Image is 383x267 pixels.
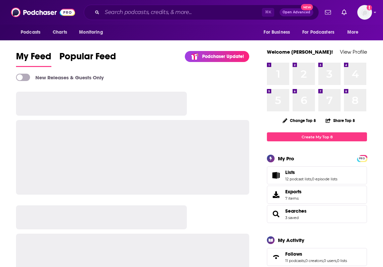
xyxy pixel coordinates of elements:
a: My Feed [16,51,51,67]
span: , [305,258,305,263]
span: Podcasts [21,28,40,37]
span: Charts [53,28,67,37]
button: open menu [259,26,298,39]
a: 0 creators [305,258,323,263]
div: My Activity [278,237,304,243]
span: Follows [267,248,367,266]
span: My Feed [16,51,51,66]
button: Share Top 8 [325,114,355,127]
span: Exports [269,190,283,199]
img: User Profile [357,5,372,20]
a: Show notifications dropdown [339,7,349,18]
div: My Pro [278,155,294,162]
button: Change Top 8 [279,116,320,125]
a: Welcome [PERSON_NAME]! [267,49,333,55]
button: open menu [16,26,49,39]
p: Podchaser Update! [202,54,244,59]
a: Follows [285,251,347,257]
button: Show profile menu [357,5,372,20]
a: Create My Top 8 [267,132,367,141]
span: More [347,28,359,37]
span: 7 items [285,196,302,201]
input: Search podcasts, credits, & more... [102,7,262,18]
a: New Releases & Guests Only [16,74,104,81]
span: Monitoring [79,28,103,37]
span: , [323,258,324,263]
span: Logged in as Isabellaoidem [357,5,372,20]
span: Follows [285,251,302,257]
a: View Profile [340,49,367,55]
span: Exports [285,189,302,195]
span: Lists [267,166,367,184]
button: open menu [298,26,344,39]
a: Lists [285,169,337,175]
a: PRO [358,156,366,161]
span: Searches [267,205,367,223]
a: Exports [267,186,367,204]
a: 3 saved [285,215,299,220]
a: 11 podcasts [285,258,305,263]
span: For Podcasters [302,28,334,37]
div: Search podcasts, credits, & more... [84,5,319,20]
a: 12 podcast lists [285,177,311,181]
span: Popular Feed [59,51,116,66]
button: open menu [343,26,367,39]
img: Podchaser - Follow, Share and Rate Podcasts [11,6,75,19]
a: 0 episode lists [312,177,337,181]
svg: Add a profile image [367,5,372,10]
a: Popular Feed [59,51,116,67]
span: New [301,4,313,10]
a: Lists [269,171,283,180]
a: Follows [269,252,283,262]
a: Searches [285,208,307,214]
a: Show notifications dropdown [322,7,334,18]
span: Lists [285,169,295,175]
a: Searches [269,209,283,219]
span: For Business [264,28,290,37]
a: Charts [48,26,71,39]
a: 0 lists [337,258,347,263]
button: Open AdvancedNew [280,8,313,16]
a: 0 users [324,258,336,263]
span: Open Advanced [283,11,310,14]
span: ⌘ K [262,8,274,17]
button: open menu [74,26,111,39]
